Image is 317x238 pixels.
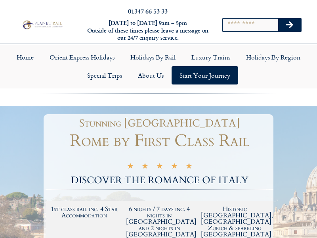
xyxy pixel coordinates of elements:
[46,132,273,149] h1: Rome by First Class Rail
[50,118,269,129] h1: Stunning [GEOGRAPHIC_DATA]
[127,163,134,171] i: ★
[51,206,118,219] h2: 1st class rail inc. 4 Star Accommodation
[4,48,313,84] nav: Menu
[9,48,42,66] a: Home
[238,48,308,66] a: Holidays by Region
[79,66,130,84] a: Special Trips
[278,19,301,31] button: Search
[126,206,193,238] h2: 6 nights / 7 days inc. 4 nights in [GEOGRAPHIC_DATA] and 2 nights in [GEOGRAPHIC_DATA]
[172,66,238,84] a: Start your Journey
[21,19,63,30] img: Planet Rail Train Holidays Logo
[86,19,209,42] h6: [DATE] to [DATE] 9am – 5pm Outside of these times please leave a message on our 24/7 enquiry serv...
[46,176,273,185] h2: DISCOVER THE ROMANCE OF ITALY
[185,163,193,171] i: ★
[128,6,168,15] a: 01347 66 53 33
[141,163,149,171] i: ★
[42,48,122,66] a: Orient Express Holidays
[156,163,163,171] i: ★
[171,163,178,171] i: ★
[183,48,238,66] a: Luxury Trains
[130,66,172,84] a: About Us
[122,48,183,66] a: Holidays by Rail
[127,162,193,171] div: 5/5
